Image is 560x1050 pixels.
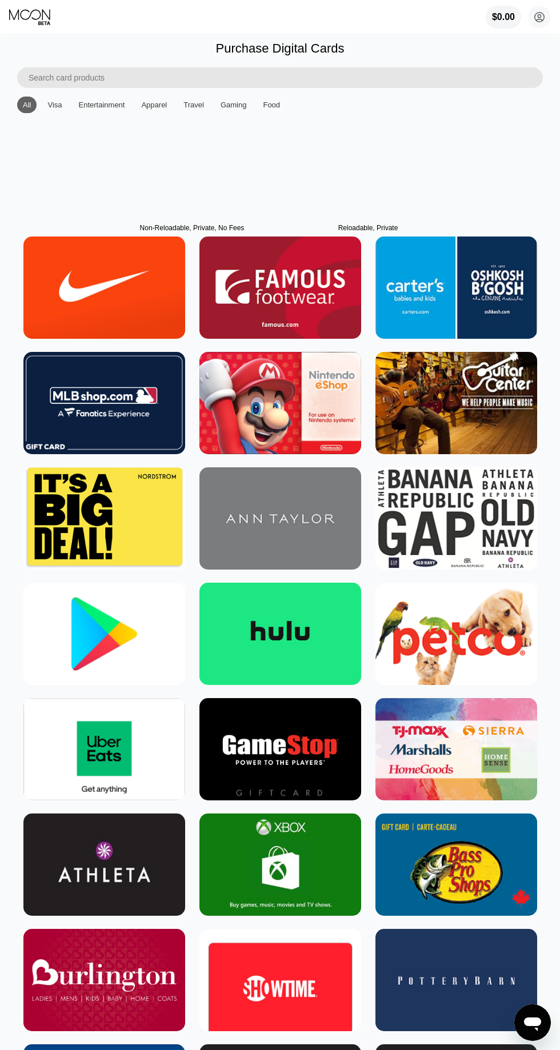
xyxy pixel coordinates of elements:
[141,101,167,109] div: Apparel
[29,67,543,88] input: Search card products
[178,97,210,113] div: Travel
[216,41,345,56] div: Purchase Digital Cards
[492,12,515,22] div: $0.00
[135,97,173,113] div: Apparel
[263,101,280,109] div: Food
[215,97,253,113] div: Gaming
[514,1004,551,1041] iframe: Button to launch messaging window
[17,97,37,113] div: All
[23,101,31,109] div: All
[79,101,125,109] div: Entertainment
[47,101,62,109] div: Visa
[221,101,247,109] div: Gaming
[111,224,273,232] div: Non-Reloadable, Private, No Fees
[486,6,521,29] div: $0.00
[287,224,449,232] div: Reloadable, Private
[73,97,131,113] div: Entertainment
[42,97,67,113] div: Visa
[257,97,286,113] div: Food
[183,101,204,109] div: Travel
